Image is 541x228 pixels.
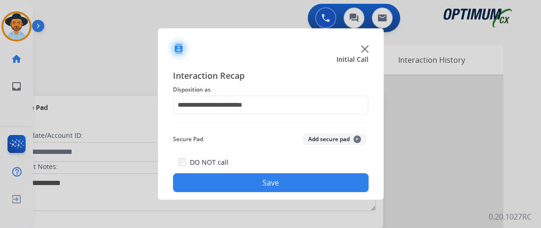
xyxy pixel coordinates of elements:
span: + [353,135,361,143]
span: Disposition as [173,84,369,95]
button: Save [173,173,369,192]
label: DO NOT call [189,158,228,167]
button: Add secure pad+ [303,134,367,145]
p: 0.20.1027RC [489,211,532,222]
span: Secure Pad [173,134,203,145]
img: contactIcon [167,37,190,60]
span: Interaction Recap [173,69,369,84]
span: Initial Call [336,55,369,64]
